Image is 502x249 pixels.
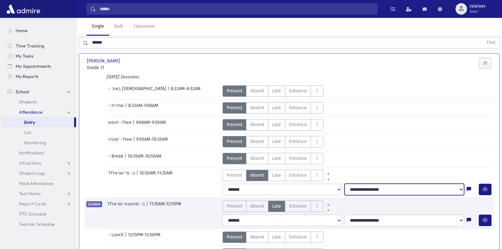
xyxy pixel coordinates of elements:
[24,140,46,146] span: Monitoring
[3,168,76,178] a: Student Logs
[3,61,76,71] a: My Appointments
[223,85,323,97] div: AttTypes
[106,74,139,80] i: [DATE] Sessions:
[86,201,102,207] span: Current
[16,74,39,79] span: My Reports
[223,136,323,147] div: AttTypes
[87,18,109,36] a: Single
[272,88,281,94] span: Late
[483,37,499,48] button: Find
[227,121,242,128] span: Present
[3,189,76,199] a: Test Marks
[470,4,485,9] span: rsteiner
[3,87,76,97] a: School
[24,130,31,135] span: List
[289,138,307,145] span: Entrance
[108,102,125,114] span: - שחרית
[272,172,281,179] span: Late
[96,3,377,15] input: Search
[136,119,166,131] span: 9:06AM-9:50AM
[289,104,307,111] span: Entrance
[125,231,128,243] span: |
[108,119,133,131] span: אא11- חומש
[3,97,76,107] a: Students
[3,107,76,117] a: Attendance
[250,155,264,162] span: Absent
[109,18,128,36] a: Bulk
[227,155,242,162] span: Present
[107,201,146,212] span: 11ב- מחשבת ישראל
[87,58,121,64] span: [PERSON_NAME]
[149,201,181,212] span: 11:35AM-12:15PM
[3,209,76,219] a: PTC Schedule
[16,43,44,49] span: Time Tracking
[3,148,76,158] a: Notifications
[272,138,281,145] span: Late
[227,172,242,179] span: Present
[108,153,124,164] span: - Break
[16,89,29,95] span: School
[227,104,242,111] span: Present
[133,119,136,131] span: |
[3,219,76,229] a: Teacher Schedule
[16,53,33,59] span: My Tasks
[19,211,46,217] span: PTC Schedule
[250,203,264,210] span: Absent
[227,88,242,94] span: Present
[250,121,264,128] span: Absent
[128,18,160,36] a: Classroom
[16,28,28,33] span: Home
[227,234,242,240] span: Present
[272,155,281,162] span: Late
[136,136,168,147] span: 9:50AM-10:35AM
[3,127,76,138] a: List
[323,170,333,175] a: All Prior
[171,85,201,97] span: 8:22AM-8:32AM
[323,175,333,180] a: All Later
[16,63,51,69] span: My Appointments
[227,203,242,210] span: Present
[108,231,125,243] span: - Lunch
[223,119,323,131] div: AttTypes
[19,201,46,207] span: Report Cards
[19,109,43,115] span: Attendance
[272,104,281,111] span: Late
[289,121,307,128] span: Entrance
[3,158,76,168] a: Infractions
[250,172,264,179] span: Absent
[250,234,264,240] span: Absent
[223,231,323,243] div: AttTypes
[3,25,76,36] a: Home
[227,138,242,145] span: Present
[19,191,41,196] span: Test Marks
[128,231,160,243] span: 12:15PM-12:50PM
[289,88,307,94] span: Entrance
[139,170,173,181] span: 10:50AM-11:35AM
[108,85,167,97] span: - באור [DEMOGRAPHIC_DATA]
[250,138,264,145] span: Absent
[3,117,74,127] a: Entry
[124,153,128,164] span: |
[136,170,139,181] span: |
[87,64,149,71] span: Grade 11
[19,160,41,166] span: Infractions
[19,221,55,227] span: Teacher Schedule
[289,172,307,179] span: Entrance
[289,203,307,210] span: Entrance
[167,85,171,97] span: |
[128,102,158,114] span: 8:32AM-9:06AM
[19,170,45,176] span: Student Logs
[470,9,485,14] span: User
[3,71,76,82] a: My Reports
[250,104,264,111] span: Absent
[133,136,136,147] span: |
[146,201,149,212] span: |
[3,41,76,51] a: Time Tracking
[272,121,281,128] span: Late
[3,199,76,209] a: Report Cards
[19,99,37,105] span: Students
[19,181,53,186] span: Meal Attendance
[223,153,323,164] div: AttTypes
[3,138,76,148] a: Monitoring
[108,136,133,147] span: אא11- ישעיה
